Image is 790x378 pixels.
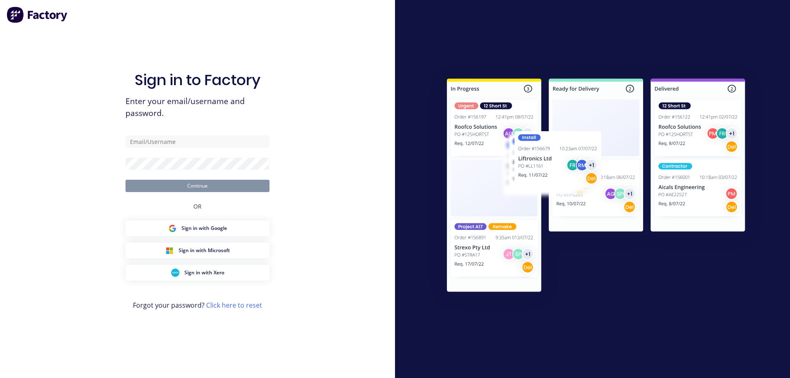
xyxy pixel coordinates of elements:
[193,192,202,220] div: OR
[429,62,763,311] img: Sign in
[171,269,179,277] img: Xero Sign in
[133,300,262,310] span: Forgot your password?
[135,71,260,89] h1: Sign in to Factory
[206,301,262,310] a: Click here to reset
[125,220,270,236] button: Google Sign inSign in with Google
[125,95,270,119] span: Enter your email/username and password.
[125,180,270,192] button: Continue
[179,247,230,254] span: Sign in with Microsoft
[181,225,227,232] span: Sign in with Google
[125,135,270,148] input: Email/Username
[168,224,177,232] img: Google Sign in
[184,269,224,276] span: Sign in with Xero
[125,265,270,281] button: Xero Sign inSign in with Xero
[165,246,174,255] img: Microsoft Sign in
[125,243,270,258] button: Microsoft Sign inSign in with Microsoft
[7,7,68,23] img: Factory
